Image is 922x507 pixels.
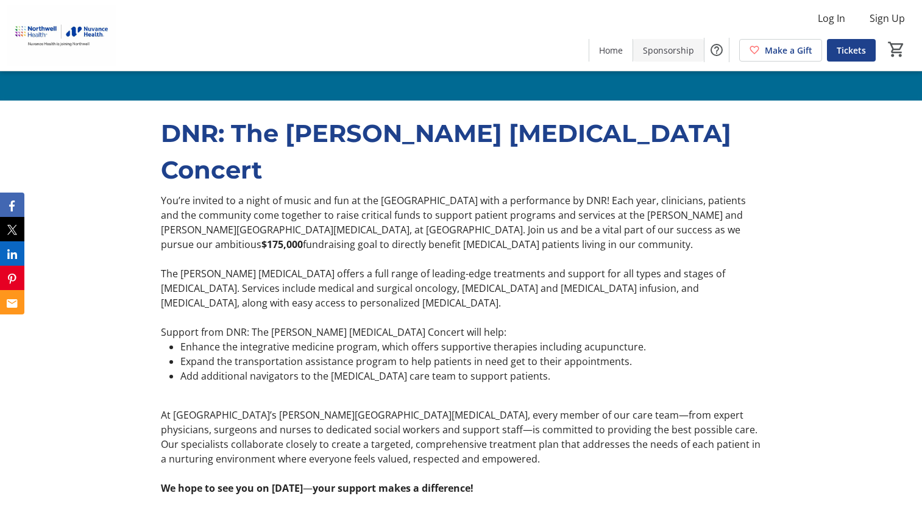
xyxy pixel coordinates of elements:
[180,369,761,383] li: Add additional navigators to the [MEDICAL_DATA] care team to support patients.
[161,115,761,188] p: DNR: The [PERSON_NAME] [MEDICAL_DATA] Concert
[161,408,761,466] p: At [GEOGRAPHIC_DATA]’s [PERSON_NAME][GEOGRAPHIC_DATA][MEDICAL_DATA], every member of our care tea...
[161,481,761,495] p: —
[818,11,845,26] span: Log In
[704,38,729,62] button: Help
[180,354,761,369] li: Expand the transportation assistance program to help patients in need get to their appointments.
[313,481,473,495] strong: your support makes a difference!
[261,238,303,251] strong: $175,000
[860,9,915,28] button: Sign Up
[870,11,905,26] span: Sign Up
[885,38,907,60] button: Cart
[633,39,704,62] a: Sponsorship
[827,39,876,62] a: Tickets
[765,44,812,57] span: Make a Gift
[643,44,694,57] span: Sponsorship
[161,266,761,310] p: The [PERSON_NAME] [MEDICAL_DATA] offers a full range of leading-edge treatments and support for a...
[303,238,693,251] span: fundraising goal to directly benefit [MEDICAL_DATA] patients living in our community.
[589,39,633,62] a: Home
[739,39,822,62] a: Make a Gift
[161,481,303,495] strong: We hope to see you on [DATE]
[599,44,623,57] span: Home
[180,339,761,354] li: Enhance the integrative medicine program, which offers supportive therapies including acupuncture.
[837,44,866,57] span: Tickets
[7,5,116,66] img: Nuvance Health's Logo
[161,325,761,339] p: Support from DNR: The [PERSON_NAME] [MEDICAL_DATA] Concert will help:
[161,194,746,251] span: You’re invited to a night of music and fun at the [GEOGRAPHIC_DATA] with a performance by DNR! Ea...
[808,9,855,28] button: Log In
